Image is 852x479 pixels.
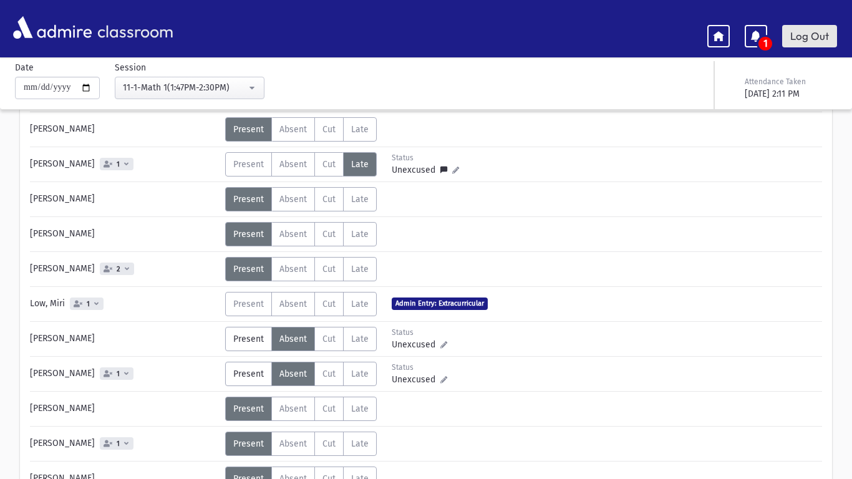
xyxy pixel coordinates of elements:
label: Date [15,61,34,74]
span: Late [351,194,369,205]
span: Unexcused [392,338,440,351]
div: [PERSON_NAME] [24,327,225,351]
span: Present [233,369,264,379]
span: Absent [279,194,307,205]
span: Cut [322,229,336,239]
span: Present [233,159,264,170]
img: AdmirePro [10,13,95,42]
span: Present [233,124,264,135]
span: Cut [322,369,336,379]
div: Status [392,362,447,373]
div: AttTypes [225,117,377,142]
span: 1 [114,160,122,168]
span: 1 [114,440,122,448]
span: Absent [279,229,307,239]
span: Cut [322,334,336,344]
span: Late [351,124,369,135]
div: 11-1-Math 1(1:47PM-2:30PM) [123,81,246,94]
div: Attendance Taken [745,76,835,87]
div: AttTypes [225,152,377,177]
a: Log Out [782,25,837,47]
span: Cut [322,124,336,135]
span: Late [351,334,369,344]
span: Absent [279,264,307,274]
div: AttTypes [225,362,377,386]
span: Admin Entry: Extracurricular [392,298,488,309]
label: Session [115,61,146,74]
span: Cut [322,194,336,205]
div: AttTypes [225,432,377,456]
span: Present [233,299,264,309]
span: Present [233,264,264,274]
span: Present [233,229,264,239]
div: [PERSON_NAME] [24,257,225,281]
span: Unexcused [392,373,440,386]
span: Late [351,264,369,274]
div: [PERSON_NAME] [24,432,225,456]
span: Absent [279,369,307,379]
span: Cut [322,404,336,414]
span: Absent [279,438,307,449]
span: Present [233,334,264,344]
div: AttTypes [225,257,377,281]
span: Cut [322,159,336,170]
span: 1 [758,37,772,50]
span: Late [351,159,369,170]
span: Cut [322,264,336,274]
button: 11-1-Math 1(1:47PM-2:30PM) [115,77,264,99]
span: Cut [322,438,336,449]
div: [PERSON_NAME] [24,187,225,211]
span: Absent [279,299,307,309]
span: Absent [279,334,307,344]
div: AttTypes [225,397,377,421]
span: Late [351,369,369,379]
div: [PERSON_NAME] [24,222,225,246]
span: Late [351,299,369,309]
div: Low, Miri [24,292,225,316]
div: Status [392,327,447,338]
span: Late [351,404,369,414]
div: AttTypes [225,187,377,211]
div: [PERSON_NAME] [24,362,225,386]
div: AttTypes [225,222,377,246]
span: Present [233,194,264,205]
div: AttTypes [225,292,377,316]
span: Absent [279,124,307,135]
span: Late [351,229,369,239]
div: Status [392,152,459,163]
span: classroom [95,11,173,44]
span: Absent [279,159,307,170]
span: 1 [84,300,92,308]
div: [PERSON_NAME] [24,397,225,421]
div: [PERSON_NAME] [24,152,225,177]
span: Present [233,438,264,449]
div: AttTypes [225,327,377,351]
span: Absent [279,404,307,414]
span: Present [233,404,264,414]
span: Cut [322,299,336,309]
span: 1 [114,370,122,378]
div: [PERSON_NAME] [24,117,225,142]
div: [DATE] 2:11 PM [745,87,835,100]
span: 2 [114,265,123,273]
span: Unexcused [392,163,440,177]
